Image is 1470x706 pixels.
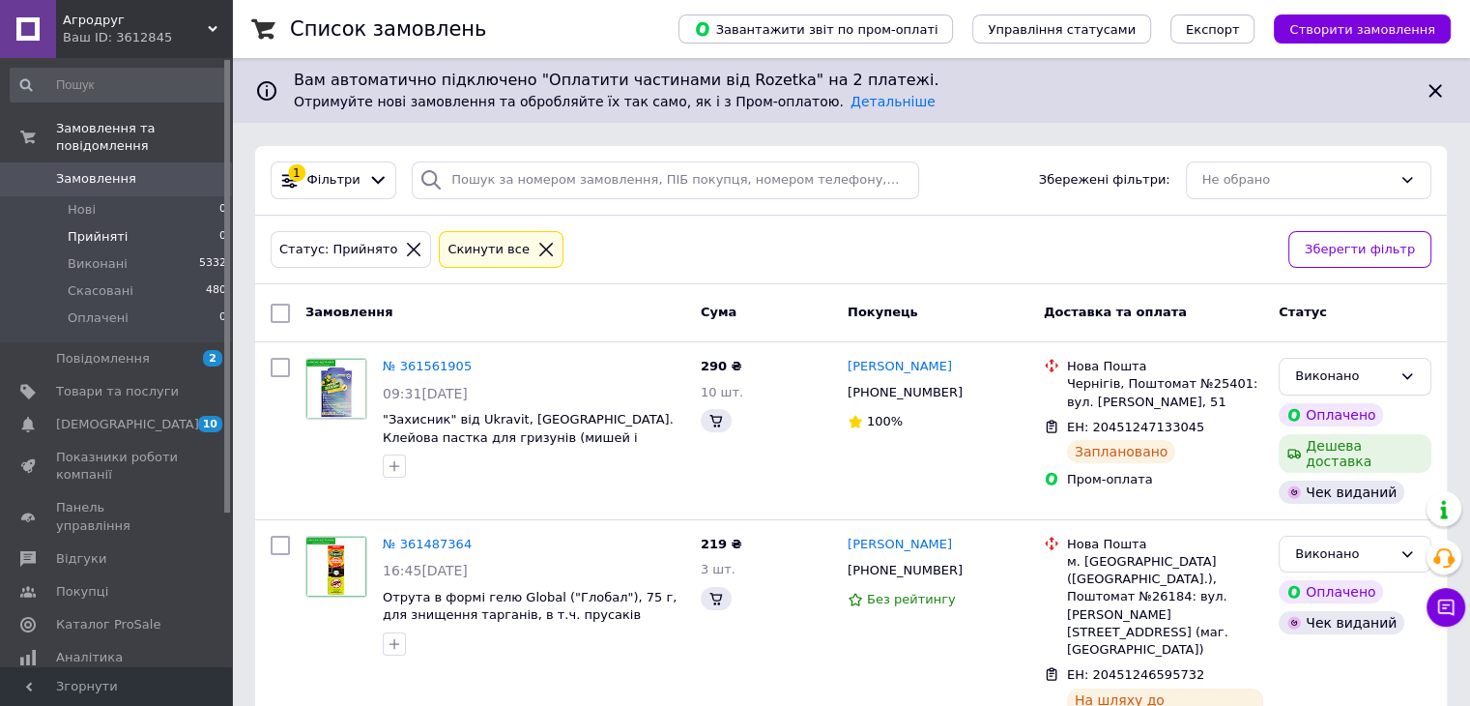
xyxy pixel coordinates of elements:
button: Створити замовлення [1274,15,1451,44]
span: ЕН: 20451246595732 [1067,667,1204,682]
span: Панель управління [56,499,179,534]
span: Фільтри [307,171,360,190]
div: м. [GEOGRAPHIC_DATA] ([GEOGRAPHIC_DATA].), Поштомат №26184: вул. [PERSON_NAME][STREET_ADDRESS] (м... [1067,553,1263,659]
div: Статус: Прийнято [275,240,401,260]
span: Прийняті [68,228,128,246]
a: № 361487364 [383,537,472,551]
span: Покупці [56,583,108,601]
div: Нова Пошта [1067,358,1263,375]
span: Оплачені [68,309,129,327]
button: Завантажити звіт по пром-оплаті [678,15,953,44]
img: Фото товару [306,537,366,597]
span: Нові [68,201,96,219]
div: Чек виданий [1279,611,1404,634]
span: ЕН: 20451247133045 [1067,420,1204,434]
div: Чек виданий [1279,481,1404,504]
span: 0 [219,228,226,246]
span: Доставка та оплата [1044,305,1187,319]
span: 100% [867,414,903,428]
span: Відгуки [56,550,106,568]
button: Управління статусами [972,15,1151,44]
button: Експорт [1170,15,1255,44]
span: 0 [219,201,226,219]
a: Створити замовлення [1254,21,1451,36]
input: Пошук за номером замовлення, ПІБ покупця, номером телефону, Email, номером накладної [412,162,919,199]
div: Виконано [1295,544,1392,565]
div: Заплановано [1067,440,1176,463]
span: 10 [198,416,222,432]
div: Ваш ID: 3612845 [63,29,232,46]
div: Нова Пошта [1067,536,1263,553]
span: [DEMOGRAPHIC_DATA] [56,416,199,433]
div: Виконано [1295,367,1392,387]
a: Фото товару [305,536,367,598]
span: Покупець [848,305,918,319]
span: Товари та послуги [56,383,179,400]
div: Cкинути все [444,240,533,260]
span: Cума [701,305,736,319]
span: 16:45[DATE] [383,563,468,578]
span: Каталог ProSale [56,616,160,633]
span: Експорт [1186,22,1240,37]
div: Пром-оплата [1067,471,1263,488]
span: 2 [203,350,222,367]
a: Отрута в формі гелю Global ("Глобал"), 75 г, для знищення тарганів, в т.ч. прусаків [383,590,677,623]
span: Отримуйте нові замовлення та обробляйте їх так само, як і з Пром-оплатою. [294,94,936,109]
span: Збережені фільтри: [1039,171,1170,190]
span: Управління статусами [988,22,1136,37]
div: 1 [288,164,305,182]
span: Без рейтингу [867,592,956,606]
span: Завантажити звіт по пром-оплаті [694,20,937,38]
img: Фото товару [306,359,366,419]
div: Оплачено [1279,403,1383,427]
button: Чат з покупцем [1427,588,1465,627]
div: Дешева доставка [1279,434,1431,473]
a: "Захисник" від Ukravit, [GEOGRAPHIC_DATA]. Клейова пастка для гризунів (мишей і щурів), 13*20 см. [383,412,674,462]
span: Виконані [68,255,128,273]
button: Зберегти фільтр [1288,231,1431,269]
span: 5332 [199,255,226,273]
span: Статус [1279,305,1327,319]
span: Замовлення та повідомлення [56,120,232,155]
a: [PERSON_NAME] [848,358,952,376]
h1: Список замовлень [290,17,486,41]
span: Скасовані [68,282,133,300]
span: 290 ₴ [701,359,742,373]
div: [PHONE_NUMBER] [844,558,966,583]
a: Детальніше [850,94,936,109]
span: 3 шт. [701,562,735,576]
a: № 361561905 [383,359,472,373]
span: 219 ₴ [701,537,742,551]
div: Чернігів, Поштомат №25401: вул. [PERSON_NAME], 51 [1067,375,1263,410]
span: Створити замовлення [1289,22,1435,37]
span: Повідомлення [56,350,150,368]
input: Пошук [10,68,228,103]
span: Показники роботи компанії [56,449,179,484]
span: Замовлення [56,170,136,188]
span: 10 шт. [701,385,743,399]
span: 480 [206,282,226,300]
a: [PERSON_NAME] [848,536,952,554]
span: Вам автоматично підключено "Оплатити частинами від Rozetka" на 2 платежі. [294,70,1408,92]
div: [PHONE_NUMBER] [844,380,966,405]
span: Агродруг [63,12,208,29]
span: 09:31[DATE] [383,386,468,401]
div: Не обрано [1202,170,1392,191]
span: Зберегти фільтр [1305,240,1415,260]
div: Оплачено [1279,580,1383,603]
span: Аналітика [56,649,123,666]
a: Фото товару [305,358,367,420]
span: Замовлення [305,305,392,319]
span: 0 [219,309,226,327]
